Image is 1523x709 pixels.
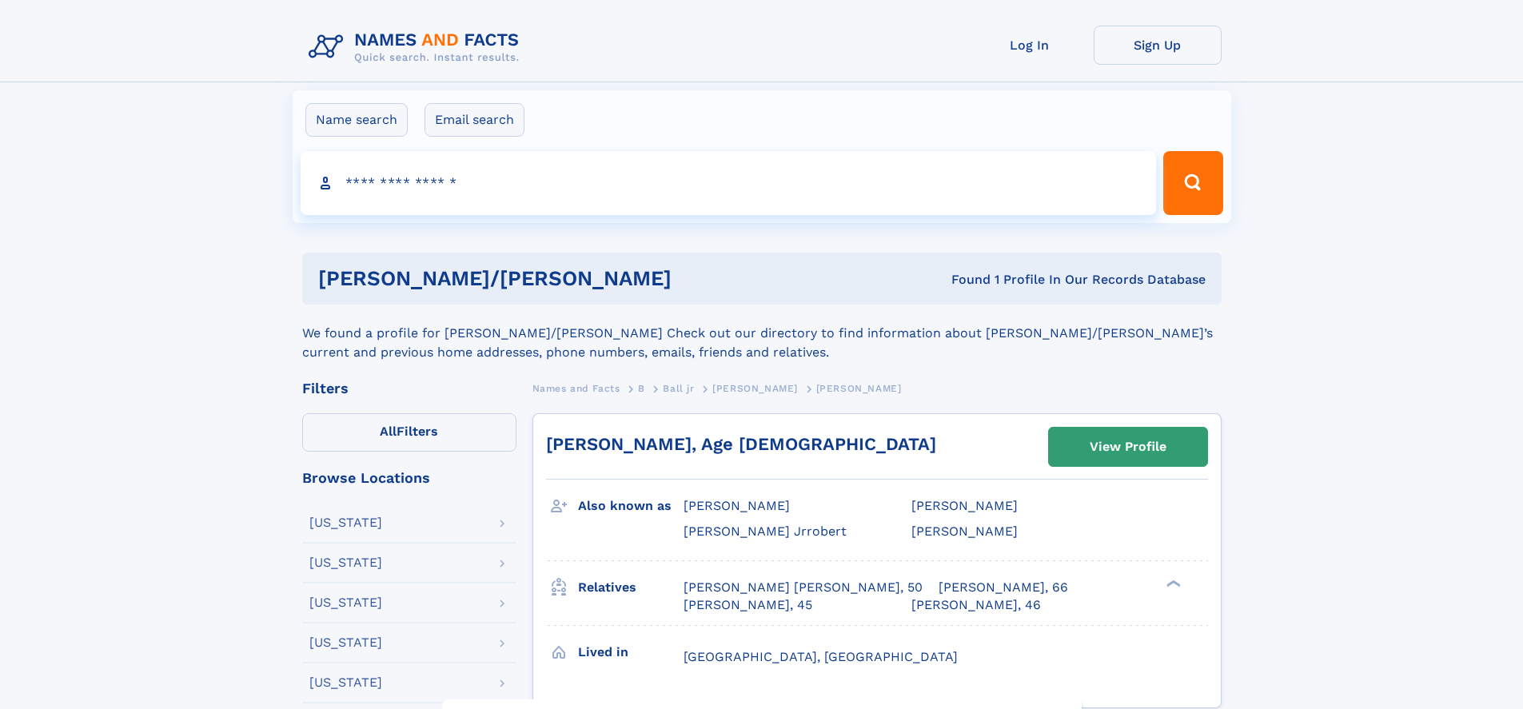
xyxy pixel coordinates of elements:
[911,524,1018,539] span: [PERSON_NAME]
[305,103,408,137] label: Name search
[425,103,524,137] label: Email search
[302,471,516,485] div: Browse Locations
[380,424,397,439] span: All
[302,305,1222,362] div: We found a profile for [PERSON_NAME]/[PERSON_NAME] Check out our directory to find information ab...
[684,524,847,539] span: [PERSON_NAME] Jrrobert
[663,383,694,394] span: Ball jr
[309,676,382,689] div: [US_STATE]
[1163,151,1222,215] button: Search Button
[663,378,694,398] a: Ball jr
[1162,578,1182,588] div: ❯
[578,639,684,666] h3: Lived in
[911,596,1041,614] a: [PERSON_NAME], 46
[712,378,798,398] a: [PERSON_NAME]
[638,383,645,394] span: B
[546,434,936,454] a: [PERSON_NAME], Age [DEMOGRAPHIC_DATA]
[302,413,516,452] label: Filters
[816,383,902,394] span: [PERSON_NAME]
[684,579,923,596] a: [PERSON_NAME] [PERSON_NAME], 50
[939,579,1068,596] a: [PERSON_NAME], 66
[532,378,620,398] a: Names and Facts
[302,26,532,69] img: Logo Names and Facts
[638,378,645,398] a: B
[1049,428,1207,466] a: View Profile
[301,151,1157,215] input: search input
[1090,428,1166,465] div: View Profile
[966,26,1094,65] a: Log In
[309,596,382,609] div: [US_STATE]
[318,269,811,289] h1: [PERSON_NAME]/[PERSON_NAME]
[302,381,516,396] div: Filters
[684,498,790,513] span: [PERSON_NAME]
[578,492,684,520] h3: Also known as
[911,498,1018,513] span: [PERSON_NAME]
[712,383,798,394] span: [PERSON_NAME]
[811,271,1206,289] div: Found 1 Profile In Our Records Database
[309,516,382,529] div: [US_STATE]
[1094,26,1222,65] a: Sign Up
[684,596,812,614] a: [PERSON_NAME], 45
[684,649,958,664] span: [GEOGRAPHIC_DATA], [GEOGRAPHIC_DATA]
[578,574,684,601] h3: Relatives
[309,636,382,649] div: [US_STATE]
[309,556,382,569] div: [US_STATE]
